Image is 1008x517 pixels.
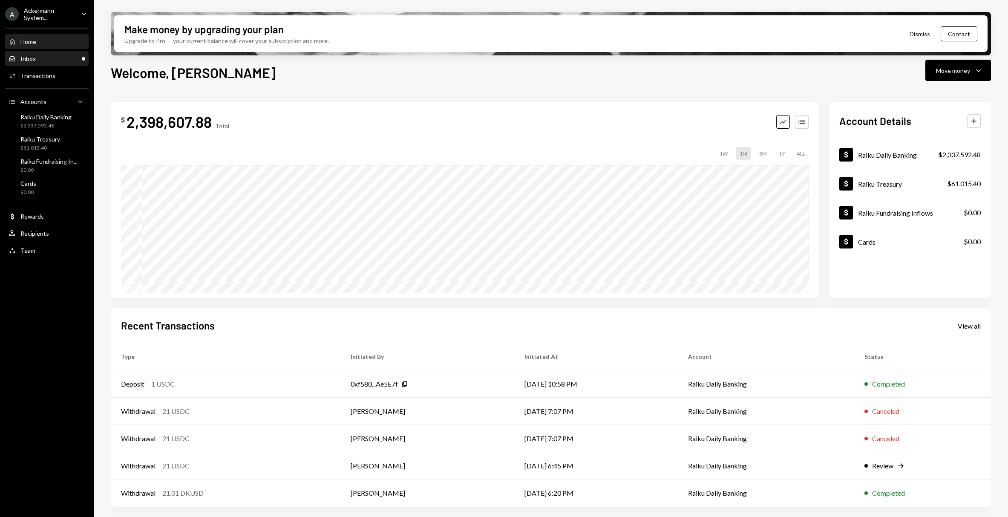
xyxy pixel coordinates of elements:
[121,461,156,471] div: Withdrawal
[756,147,770,160] div: 3M
[678,452,855,479] td: Raiku Daily Banking
[20,247,35,254] div: Team
[678,479,855,507] td: Raiku Daily Banking
[854,343,991,370] th: Status
[829,198,991,227] a: Raiku Fundraising Inflows$0.00
[5,51,89,66] a: Inbox
[936,66,970,75] div: Move money
[858,238,876,246] div: Cards
[20,230,49,237] div: Recipients
[938,150,981,160] div: $2,337,592.48
[858,151,917,159] div: Raiku Daily Banking
[678,398,855,425] td: Raiku Daily Banking
[20,158,78,165] div: Raiku Fundraising In...
[947,179,981,189] div: $61,015.40
[829,169,991,198] a: Raiku Treasury$61,015.40
[127,112,212,131] div: 2,398,607.88
[514,479,677,507] td: [DATE] 6:20 PM
[20,55,36,62] div: Inbox
[20,189,36,196] div: $0.00
[5,155,89,176] a: Raiku Fundraising In...$0.00
[20,38,36,45] div: Home
[111,64,276,81] h1: Welcome, [PERSON_NAME]
[716,147,731,160] div: 1W
[829,227,991,256] a: Cards$0.00
[121,406,156,416] div: Withdrawal
[958,322,981,330] div: View all
[793,147,809,160] div: ALL
[111,343,340,370] th: Type
[5,34,89,49] a: Home
[5,177,89,198] a: Cards$0.00
[829,140,991,169] a: Raiku Daily Banking$2,337,592.48
[215,122,229,130] div: Total
[340,425,514,452] td: [PERSON_NAME]
[162,461,190,471] div: 21 USDC
[121,488,156,498] div: Withdrawal
[678,343,855,370] th: Account
[5,225,89,241] a: Recipients
[20,144,60,152] div: $61,015.40
[162,406,190,416] div: 21 USDC
[678,370,855,398] td: Raiku Daily Banking
[340,452,514,479] td: [PERSON_NAME]
[124,22,284,36] div: Make money by upgrading your plan
[5,208,89,224] a: Rewards
[20,167,78,174] div: $0.00
[678,425,855,452] td: Raiku Daily Banking
[20,136,60,143] div: Raiku Treasury
[340,398,514,425] td: [PERSON_NAME]
[941,26,977,41] button: Contact
[124,36,329,45] div: Upgrade to Pro — your current balance will cover your subscription and more.
[5,133,89,153] a: Raiku Treasury$61,015.40
[121,116,125,124] div: $
[858,209,933,217] div: Raiku Fundraising Inflows
[20,113,72,121] div: Raiku Daily Banking
[20,98,46,105] div: Accounts
[121,379,144,389] div: Deposit
[351,379,398,389] div: 0xf580...Ae5E7f
[5,243,89,258] a: Team
[872,433,899,444] div: Canceled
[340,479,514,507] td: [PERSON_NAME]
[340,343,514,370] th: Initiated By
[839,114,911,128] h2: Account Details
[872,461,893,471] div: Review
[5,68,89,83] a: Transactions
[514,425,677,452] td: [DATE] 7:07 PM
[514,398,677,425] td: [DATE] 7:07 PM
[514,370,677,398] td: [DATE] 10:58 PM
[5,94,89,109] a: Accounts
[872,379,905,389] div: Completed
[736,147,751,160] div: 1M
[20,180,36,187] div: Cards
[514,452,677,479] td: [DATE] 6:45 PM
[5,7,19,21] div: A
[162,488,204,498] div: 21.01 DKUSD
[925,60,991,81] button: Move money
[775,147,788,160] div: 1Y
[964,208,981,218] div: $0.00
[5,111,89,131] a: Raiku Daily Banking$2,337,592.48
[20,213,44,220] div: Rewards
[872,406,899,416] div: Canceled
[162,433,190,444] div: 21 USDC
[899,24,941,44] button: Dismiss
[958,321,981,330] a: View all
[121,433,156,444] div: Withdrawal
[514,343,677,370] th: Initiated At
[964,237,981,247] div: $0.00
[858,180,902,188] div: Raiku Treasury
[20,122,72,130] div: $2,337,592.48
[872,488,905,498] div: Completed
[20,72,55,79] div: Transactions
[151,379,175,389] div: 1 USDC
[24,7,74,21] div: Ackermann System...
[121,318,215,332] h2: Recent Transactions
